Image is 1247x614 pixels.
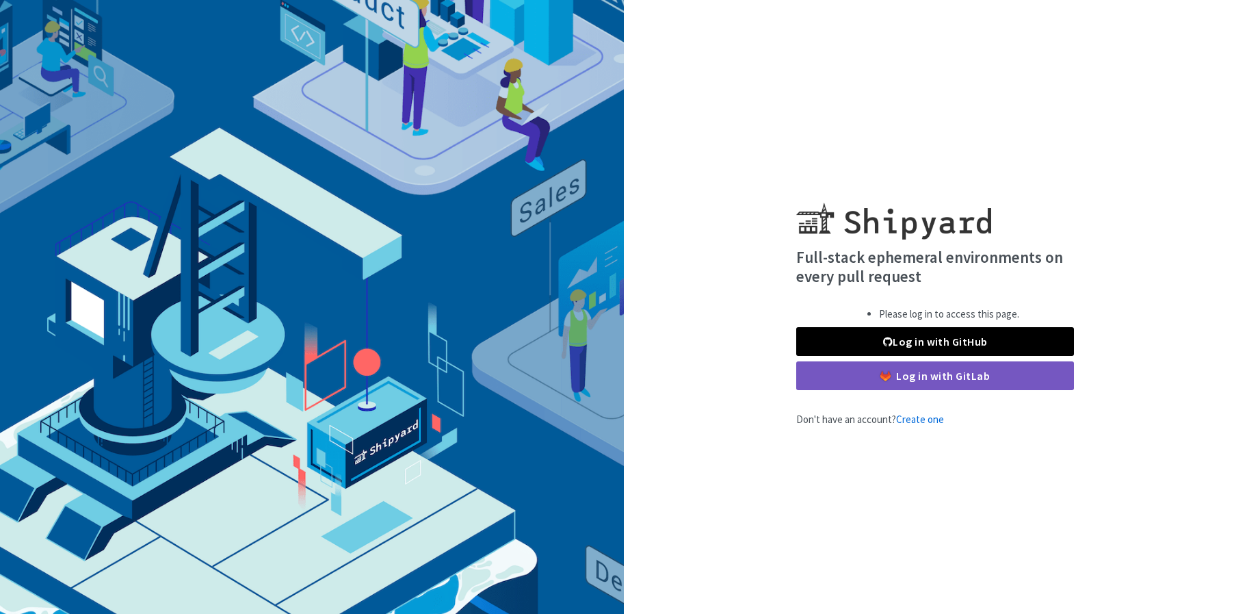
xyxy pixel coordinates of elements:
[796,413,944,426] span: Don't have an account?
[796,186,991,240] img: Shipyard logo
[796,361,1074,390] a: Log in with GitLab
[896,413,944,426] a: Create one
[796,248,1074,285] h4: Full-stack ephemeral environments on every pull request
[880,371,891,381] img: gitlab-color.svg
[879,307,1019,322] li: Please log in to access this page.
[796,327,1074,356] a: Log in with GitHub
